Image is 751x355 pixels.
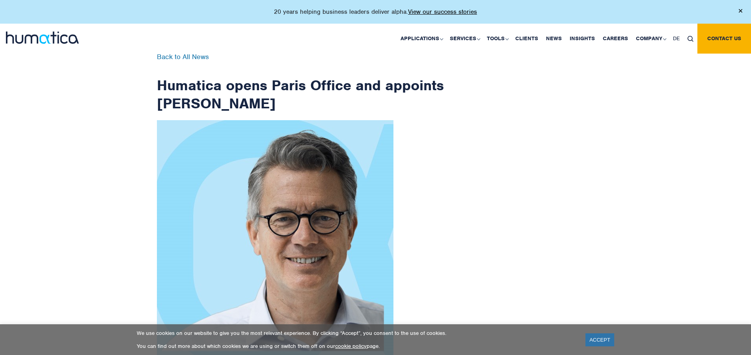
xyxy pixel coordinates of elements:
a: Back to All News [157,52,209,61]
a: Clients [511,24,542,54]
a: Services [446,24,483,54]
img: logo [6,32,79,44]
a: DE [669,24,684,54]
p: 20 years helping business leaders deliver alpha. [274,8,477,16]
h1: Humatica opens Paris Office and appoints [PERSON_NAME] [157,54,445,112]
a: News [542,24,566,54]
a: View our success stories [408,8,477,16]
p: You can find out more about which cookies we are using or switch them off on our page. [137,343,576,349]
a: Insights [566,24,599,54]
span: DE [673,35,680,42]
a: Careers [599,24,632,54]
a: Tools [483,24,511,54]
a: cookie policy [335,343,367,349]
p: We use cookies on our website to give you the most relevant experience. By clicking “Accept”, you... [137,330,576,336]
a: Company [632,24,669,54]
img: search_icon [688,36,693,42]
a: ACCEPT [585,333,614,346]
a: Contact us [697,24,751,54]
a: Applications [397,24,446,54]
